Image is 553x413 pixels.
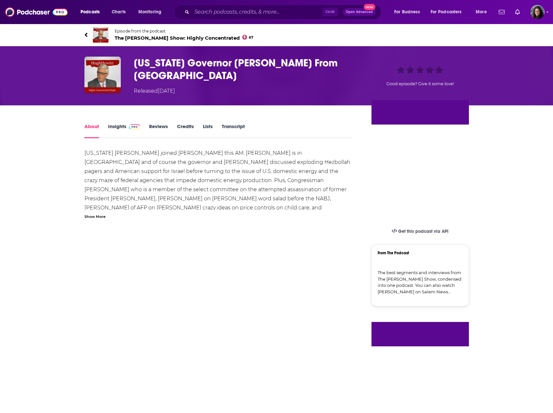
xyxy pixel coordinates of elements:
[496,7,507,18] a: Show notifications dropdown
[343,8,376,16] button: Open AdvancedNew
[249,36,253,39] span: 67
[394,7,420,17] span: For Business
[177,123,194,138] a: Credits
[386,81,454,86] span: Good episode? Give it some love!
[107,7,130,17] a: Charts
[386,223,454,239] a: Get this podcast via API
[530,5,545,19] img: User Profile
[322,8,338,16] span: Ctrl K
[108,123,140,138] a: InsightsPodchaser Pro
[115,35,254,41] span: The [PERSON_NAME] Show: Highly Concentrated
[390,7,428,17] button: open menu
[476,7,487,17] span: More
[471,7,495,17] button: open menu
[378,270,463,295] a: The best segments and interviews from The [PERSON_NAME] Show, condensed into one podcast. You can...
[84,123,99,138] a: About
[530,5,545,19] button: Show profile menu
[76,7,108,17] button: open menu
[84,27,469,43] a: The Hugh Hewitt Show: Highly ConcentratedEpisode from the podcastThe [PERSON_NAME] Show: Highly C...
[112,7,126,17] span: Charts
[134,57,361,82] h1: North Dakota Governor Doug Burgum From Israel
[203,123,213,138] a: Lists
[364,4,375,10] span: New
[134,87,175,95] div: Released [DATE]
[530,5,545,19] span: Logged in as SiobhanvanWyk
[431,7,462,17] span: For Podcasters
[93,27,108,43] img: The Hugh Hewitt Show: Highly Concentrated
[192,7,322,17] input: Search podcasts, credits, & more...
[134,7,170,17] button: open menu
[115,29,254,33] span: Episode from the podcast
[149,123,168,138] a: Reviews
[129,124,140,129] img: Podchaser Pro
[222,123,245,138] a: Transcript
[378,251,458,255] h3: From The Podcast
[426,7,471,17] button: open menu
[81,7,100,17] span: Podcasts
[346,10,373,14] span: Open Advanced
[180,5,387,20] div: Search podcasts, credits, & more...
[84,149,352,240] div: [US_STATE] [PERSON_NAME] joined [PERSON_NAME] this AM. [PERSON_NAME] is in [GEOGRAPHIC_DATA] and ...
[398,229,448,234] span: Get this podcast via API
[5,6,68,18] img: Podchaser - Follow, Share and Rate Podcasts
[138,7,161,17] span: Monitoring
[512,7,522,18] a: Show notifications dropdown
[84,57,121,93] img: North Dakota Governor Doug Burgum From Israel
